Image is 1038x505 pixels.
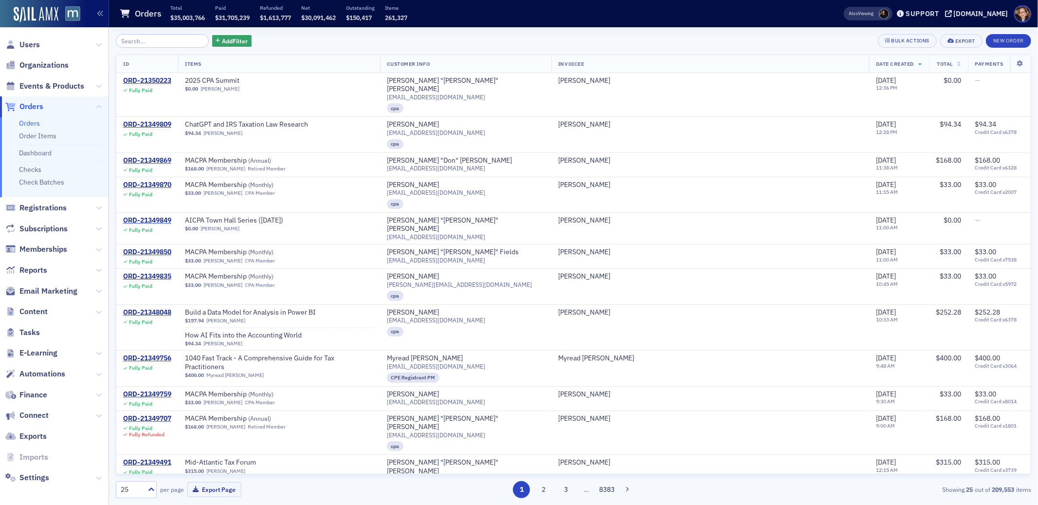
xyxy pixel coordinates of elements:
[558,248,862,257] span: Terry Fields
[387,398,485,406] span: [EMAIL_ADDRESS][DOMAIN_NAME]
[215,4,250,11] p: Paid
[19,131,56,140] a: Order Items
[185,272,308,281] a: MACPA Membership (Monthly)
[558,216,862,225] span: Christy Smith
[876,256,898,263] time: 11:00 AM
[206,372,264,378] a: Myread [PERSON_NAME]
[185,414,308,423] a: MACPA Membership (Annual)
[876,120,896,129] span: [DATE]
[346,4,375,11] p: Outstanding
[14,7,58,22] img: SailAMX
[222,37,248,45] span: Add Filter
[387,199,404,209] div: cpa
[185,60,201,67] span: Items
[19,178,64,187] a: Check Batches
[513,481,530,498] button: 1
[876,60,914,67] span: Date Created
[123,390,171,399] div: ORD-21349759
[19,410,49,421] span: Connect
[535,481,552,498] button: 2
[876,281,898,287] time: 10:45 AM
[215,14,250,21] span: $31,705,239
[248,272,273,280] span: ( Monthly )
[387,458,545,475] div: [PERSON_NAME] "[PERSON_NAME]" [PERSON_NAME]
[19,203,67,213] span: Registrations
[876,398,895,405] time: 9:30 AM
[19,149,52,157] a: Dashboard
[387,60,430,67] span: Customer Info
[876,224,898,231] time: 11:00 AM
[975,120,996,129] span: $94.34
[558,156,610,165] a: [PERSON_NAME]
[387,257,485,264] span: [EMAIL_ADDRESS][DOMAIN_NAME]
[346,14,372,21] span: $150,417
[123,76,171,85] a: ORD-21350223
[187,482,241,497] button: Export Page
[5,224,68,234] a: Subscriptions
[387,103,404,113] div: cpa
[558,76,862,85] span: Bill Halsey
[387,248,519,257] a: [PERSON_NAME] "[PERSON_NAME]" Fields
[185,216,308,225] span: AICPA Town Hall Series (10/9/2025)
[5,410,49,421] a: Connect
[387,317,485,324] span: [EMAIL_ADDRESS][DOMAIN_NAME]
[123,248,171,257] a: ORD-21349850
[936,156,961,165] span: $168.00
[185,190,201,196] span: $33.00
[5,286,77,297] a: Email Marketing
[19,452,48,463] span: Imports
[387,308,439,317] a: [PERSON_NAME]
[185,390,308,399] a: MACPA Membership (Monthly)
[185,414,308,423] span: MACPA Membership
[185,225,198,232] span: $0.00
[387,181,439,189] a: [PERSON_NAME]
[975,76,980,85] span: —
[185,308,316,317] a: Build a Data Model for Analysis in Power BI
[185,156,308,165] a: MACPA Membership (Annual)
[19,244,67,255] span: Memberships
[19,348,57,358] span: E-Learning
[123,272,171,281] a: ORD-21349835
[5,472,49,483] a: Settings
[5,390,47,400] a: Finance
[245,258,275,264] div: CPA Member
[558,272,610,281] a: [PERSON_NAME]
[123,354,171,363] div: ORD-21349756
[185,282,201,288] span: $33.00
[200,225,239,232] a: [PERSON_NAME]
[558,76,610,85] a: [PERSON_NAME]
[301,4,336,11] p: Net
[387,189,485,196] span: [EMAIL_ADDRESS][DOMAIN_NAME]
[849,10,858,17] div: Also
[387,354,463,363] a: Myread [PERSON_NAME]
[876,180,896,189] span: [DATE]
[129,283,152,289] div: Fully Paid
[936,308,961,317] span: $252.28
[876,156,896,165] span: [DATE]
[387,139,404,149] div: cpa
[19,165,41,174] a: Checks
[129,191,152,198] div: Fully Paid
[185,354,373,371] span: 1040 Fast Track - A Comprehensive Guide for Tax Practitioners
[185,76,308,85] span: 2025 CPA Summit
[260,14,291,21] span: $1,613,777
[940,390,961,398] span: $33.00
[944,216,961,224] span: $0.00
[185,272,308,281] span: MACPA Membership
[123,216,171,225] a: ORD-21349849
[203,258,242,264] a: [PERSON_NAME]
[975,281,1024,287] span: Credit Card x5972
[975,257,1024,263] span: Credit Card x7538
[123,308,171,317] a: ORD-21348048
[876,272,896,281] span: [DATE]
[19,39,40,50] span: Users
[248,248,273,256] span: ( Monthly )
[558,181,610,189] a: [PERSON_NAME]
[387,156,512,165] div: [PERSON_NAME] "Don" [PERSON_NAME]
[387,120,439,129] a: [PERSON_NAME]
[387,390,439,399] a: [PERSON_NAME]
